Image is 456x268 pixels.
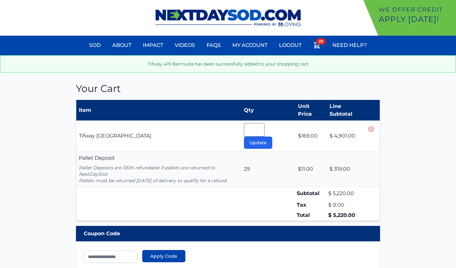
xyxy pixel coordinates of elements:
a: Need Help? [329,38,371,53]
td: $169.00 [295,121,327,152]
a: Sod [85,38,105,53]
td: $ 319.00 [327,152,368,187]
td: $11.00 [295,152,327,187]
p: We offer Credit [379,5,453,14]
th: Line Subtotal [327,100,368,121]
button: Update [244,137,272,149]
th: Qty [241,100,295,121]
button: Apply Code [142,250,185,262]
div: Coupon Code [76,226,380,241]
td: Subtotal [295,187,327,200]
p: Apply [DATE]! [379,14,453,24]
th: Item [76,100,241,121]
td: Total [295,210,327,221]
td: $ 4,901.00 [327,121,368,152]
td: $ 0.00 [327,200,368,210]
td: $ 5,220.00 [327,210,368,221]
a: My Account [228,38,271,53]
td: Tax [295,200,327,210]
a: Impact [139,38,167,53]
th: Unit Price [295,100,327,121]
span: 29 [316,38,326,45]
td: Pallet Deposit [76,152,241,187]
a: 29 [309,38,325,55]
td: $ 5,220.00 [327,187,368,200]
a: FAQs [203,38,225,53]
td: 29 [241,152,295,187]
h1: Your Cart [76,83,380,94]
span: Apply Code [150,253,177,259]
p: Pallet Deposits are 100% refundable if pallets are returned to NextDaySod. Pallets must be return... [79,165,238,184]
td: Tifway [GEOGRAPHIC_DATA] [76,121,241,152]
p: Tifway 419 Bermuda has been successfully added to your shopping cart [5,61,451,67]
a: About [108,38,135,53]
a: Videos [171,38,199,53]
a: Logout [275,38,305,53]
